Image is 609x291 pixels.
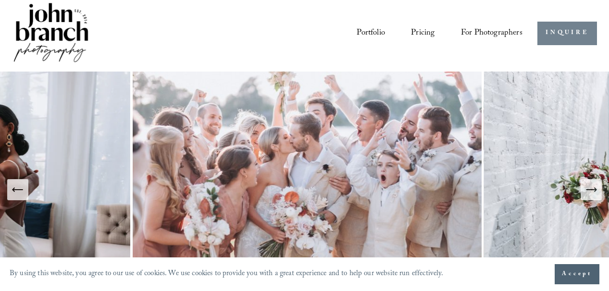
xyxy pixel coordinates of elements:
[7,179,28,200] button: Previous Slide
[411,24,435,42] a: Pricing
[12,1,90,66] img: John Branch IV Photography
[357,24,385,42] a: Portfolio
[461,24,522,42] a: folder dropdown
[562,269,592,279] span: Accept
[461,25,522,41] span: For Photographers
[537,22,597,45] a: INQUIRE
[555,264,599,284] button: Accept
[581,179,602,200] button: Next Slide
[10,267,444,281] p: By using this website, you agree to our use of cookies. We use cookies to provide you with a grea...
